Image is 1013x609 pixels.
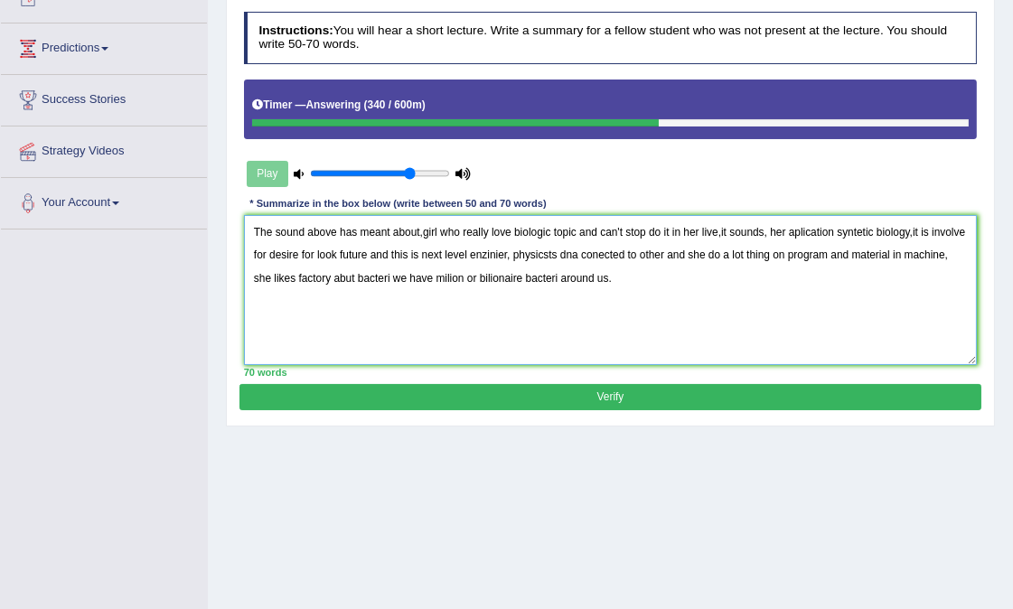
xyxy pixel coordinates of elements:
a: Predictions [1,23,207,69]
b: Instructions: [258,23,333,37]
a: Your Account [1,178,207,223]
h5: Timer — [252,99,426,111]
button: Verify [239,384,980,410]
a: Strategy Videos [1,126,207,172]
div: 70 words [244,365,978,379]
b: ) [422,98,426,111]
b: ( [364,98,368,111]
b: 340 / 600m [368,98,422,111]
b: Answering [306,98,361,111]
h4: You will hear a short lecture. Write a summary for a fellow student who was not present at the le... [244,12,978,63]
div: * Summarize in the box below (write between 50 and 70 words) [244,197,553,212]
a: Success Stories [1,75,207,120]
